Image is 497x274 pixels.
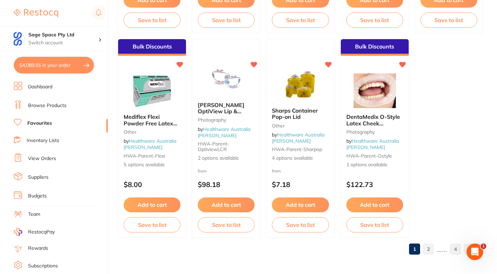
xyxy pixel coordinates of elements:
[272,107,318,120] span: Sharps Container Pop-on Lid
[28,83,52,90] a: Dashboard
[28,211,40,218] a: Team
[346,153,392,159] span: HWA-parent-ostyle
[423,242,434,256] a: 2
[28,32,98,38] h4: Sage Space Pty Ltd
[28,39,98,46] p: Switch account
[198,217,255,232] button: Save to list
[420,12,477,28] button: Save to list
[437,245,447,253] p: ......
[450,242,461,256] a: 4
[28,229,55,236] span: RestocqPay
[14,228,55,236] a: RestocqPay
[14,5,58,21] a: Restocq Logo
[346,138,399,150] a: Healthware Australia [PERSON_NAME]
[272,155,329,162] span: 4 options available
[346,161,403,168] span: 1 options available
[272,132,325,144] a: Healthware Australia [PERSON_NAME]
[14,57,94,73] button: $4,089.55 in your order
[198,101,245,127] span: [PERSON_NAME] OptiView Lip & [PERSON_NAME] Retractor 2/Pk
[27,120,52,127] a: Favourites
[28,193,47,200] a: Budgets
[124,197,180,212] button: Add to cart
[198,126,250,139] span: by
[198,12,255,28] button: Save to list
[198,168,207,174] span: from
[352,73,397,108] img: DentaMedix O-Style Latex Cheek Retractor 60/Box White
[130,73,175,108] img: Mediflex Flexi Powder Free Latex Gloves 100/Box
[124,153,165,159] span: HWA-parent-flexi
[124,138,176,150] span: by
[204,62,249,96] img: Kerr OptiView Lip & Cheek Retractor 2/Pk
[467,244,483,260] iframe: Intercom live chat
[346,197,403,212] button: Add to cart
[272,123,329,129] small: other
[198,197,255,212] button: Add to cart
[124,138,176,150] a: Healthware Australia [PERSON_NAME]
[272,217,329,232] button: Save to list
[272,12,329,28] button: Save to list
[272,132,325,144] span: by
[28,174,48,181] a: Suppliers
[124,12,180,28] button: Save to list
[346,129,403,135] small: Photography
[28,263,58,269] a: Subscriptions
[124,114,180,126] b: Mediflex Flexi Powder Free Latex Gloves 100/Box
[278,67,323,102] img: Sharps Container Pop-on Lid
[124,180,180,188] p: $8.00
[346,180,403,188] p: $122.73
[272,107,329,120] b: Sharps Container Pop-on Lid
[346,114,403,126] b: DentaMedix O-Style Latex Cheek Retractor 60/Box White
[198,102,255,115] b: Kerr OptiView Lip & Cheek Retractor 2/Pk
[481,244,486,249] span: 1
[198,180,255,188] p: $98.18
[28,102,66,109] a: Browse Products
[28,245,48,252] a: Rewards
[124,129,180,135] small: other
[124,113,177,133] span: Mediflex Flexi Powder Free Latex Gloves 100/Box
[346,217,403,232] button: Save to list
[124,217,180,232] button: Save to list
[346,138,399,150] span: by
[27,137,59,144] a: Inventory Lists
[346,12,403,28] button: Save to list
[28,155,56,162] a: View Orders
[346,113,400,139] span: DentaMedix O-Style Latex Cheek Retractor 60/Box White
[198,155,255,162] span: 2 options available
[409,242,420,256] a: 1
[198,141,229,152] span: HWA-parent-optiviewLCR
[272,146,322,152] span: HWA-parent-sharpop
[124,161,180,168] span: 5 options available
[14,228,22,236] img: RestocqPay
[272,168,281,174] span: from
[14,9,58,17] img: Restocq Logo
[272,180,329,188] p: $7.18
[118,39,186,56] div: Bulk Discounts
[198,126,250,139] a: Healthware Australia [PERSON_NAME]
[272,197,329,212] button: Add to cart
[11,32,25,46] img: Sage Space Pty Ltd
[198,117,255,123] small: Photography
[341,39,409,56] div: Bulk Discounts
